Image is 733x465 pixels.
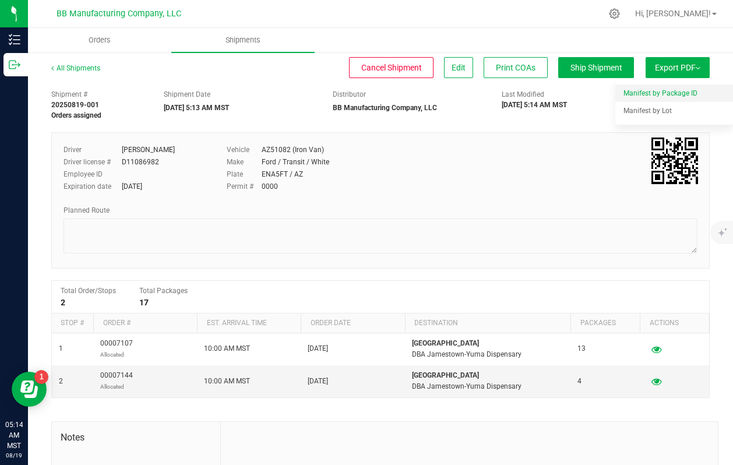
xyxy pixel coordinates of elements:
[496,63,535,72] span: Print COAs
[452,63,466,72] span: Edit
[227,169,262,179] label: Plate
[122,157,159,167] div: D11086982
[308,376,328,387] span: [DATE]
[640,313,709,333] th: Actions
[227,145,262,155] label: Vehicle
[93,313,197,333] th: Order #
[164,104,229,112] strong: [DATE] 5:13 AM MST
[623,107,672,115] span: Manifest by Lot
[227,157,262,167] label: Make
[308,343,328,354] span: [DATE]
[484,57,548,78] button: Print COAs
[28,28,171,52] a: Orders
[57,9,181,19] span: BB Manufacturing Company, LLC
[333,89,366,100] label: Distributor
[262,169,303,179] div: ENA5FT / AZ
[171,28,315,52] a: Shipments
[412,381,564,392] p: DBA Jamestown-Yuma Dispensary
[34,370,48,384] iframe: Resource center unread badge
[5,420,23,451] p: 05:14 AM MST
[570,313,640,333] th: Packages
[122,181,142,192] div: [DATE]
[51,64,100,72] a: All Shipments
[333,104,437,112] strong: BB Manufacturing Company, LLC
[646,57,710,78] button: Export PDF
[64,157,122,167] label: Driver license #
[122,145,175,155] div: [PERSON_NAME]
[5,451,23,460] p: 08/19
[100,381,133,392] p: Allocated
[361,63,422,72] span: Cancel Shipment
[570,63,622,72] span: Ship Shipment
[59,343,63,354] span: 1
[59,376,63,387] span: 2
[502,101,567,109] strong: [DATE] 5:14 AM MST
[412,349,564,360] p: DBA Jamestown-Yuma Dispensary
[204,343,250,354] span: 10:00 AM MST
[204,376,250,387] span: 10:00 AM MST
[577,376,582,387] span: 4
[227,181,262,192] label: Permit #
[607,8,622,19] div: Manage settings
[100,349,133,360] p: Allocated
[651,138,698,184] img: Scan me!
[73,35,126,45] span: Orders
[502,89,544,100] label: Last Modified
[64,145,122,155] label: Driver
[349,57,434,78] button: Cancel Shipment
[623,89,697,97] span: Manifest by Package ID
[52,313,93,333] th: Stop #
[64,169,122,179] label: Employee ID
[61,431,212,445] span: Notes
[12,372,47,407] iframe: Resource center
[9,34,20,45] inline-svg: Inventory
[301,313,404,333] th: Order date
[100,338,133,360] span: 00007107
[412,370,564,381] p: [GEOGRAPHIC_DATA]
[405,313,571,333] th: Destination
[61,298,65,307] strong: 2
[164,89,210,100] label: Shipment Date
[197,313,301,333] th: Est. arrival time
[9,59,20,71] inline-svg: Outbound
[262,181,278,192] div: 0000
[558,57,634,78] button: Ship Shipment
[51,111,101,119] strong: Orders assigned
[61,287,116,295] span: Total Order/Stops
[139,298,149,307] strong: 17
[444,57,473,78] button: Edit
[51,89,146,100] span: Shipment #
[635,9,711,18] span: Hi, [PERSON_NAME]!
[651,138,698,184] qrcode: 20250819-001
[64,181,122,192] label: Expiration date
[577,343,586,354] span: 13
[412,338,564,349] p: [GEOGRAPHIC_DATA]
[210,35,276,45] span: Shipments
[262,157,329,167] div: Ford / Transit / White
[262,145,324,155] div: AZ51082 (Iron Van)
[100,370,133,392] span: 00007144
[64,206,110,214] span: Planned Route
[51,101,99,109] strong: 20250819-001
[139,287,188,295] span: Total Packages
